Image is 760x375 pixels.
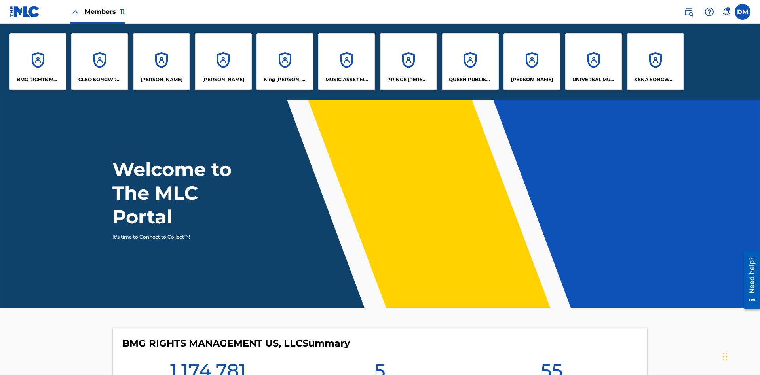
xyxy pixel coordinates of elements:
p: EYAMA MCSINGER [202,76,244,83]
img: MLC Logo [9,6,40,17]
p: QUEEN PUBLISHA [449,76,492,83]
p: It's time to Connect to Collect™! [112,233,250,241]
span: 11 [120,8,125,15]
div: Help [701,4,717,20]
p: MUSIC ASSET MANAGEMENT (MAM) [325,76,369,83]
a: Accounts[PERSON_NAME] [503,33,560,90]
p: BMG RIGHTS MANAGEMENT US, LLC [17,76,60,83]
iframe: Chat Widget [720,337,760,375]
img: Close [70,7,80,17]
img: help [705,7,714,17]
p: RONALD MCTESTERSON [511,76,553,83]
div: Drag [723,345,728,369]
a: AccountsMUSIC ASSET MANAGEMENT (MAM) [318,33,375,90]
a: AccountsKing [PERSON_NAME] [256,33,313,90]
a: Accounts[PERSON_NAME] [195,33,252,90]
a: AccountsQUEEN PUBLISHA [442,33,499,90]
a: Accounts[PERSON_NAME] [133,33,190,90]
p: XENA SONGWRITER [634,76,677,83]
p: CLEO SONGWRITER [78,76,122,83]
p: ELVIS COSTELLO [141,76,182,83]
a: AccountsXENA SONGWRITER [627,33,684,90]
div: User Menu [735,4,750,20]
h1: Welcome to The MLC Portal [112,157,260,229]
span: Members [85,7,125,16]
a: Public Search [681,4,697,20]
p: King McTesterson [264,76,307,83]
a: AccountsPRINCE [PERSON_NAME] [380,33,437,90]
iframe: Resource Center [738,248,760,313]
div: Notifications [722,8,730,16]
h4: BMG RIGHTS MANAGEMENT US, LLC [122,337,350,349]
a: AccountsUNIVERSAL MUSIC PUB GROUP [565,33,622,90]
p: PRINCE MCTESTERSON [387,76,430,83]
a: AccountsBMG RIGHTS MANAGEMENT US, LLC [9,33,66,90]
img: search [684,7,693,17]
p: UNIVERSAL MUSIC PUB GROUP [572,76,616,83]
a: AccountsCLEO SONGWRITER [71,33,128,90]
